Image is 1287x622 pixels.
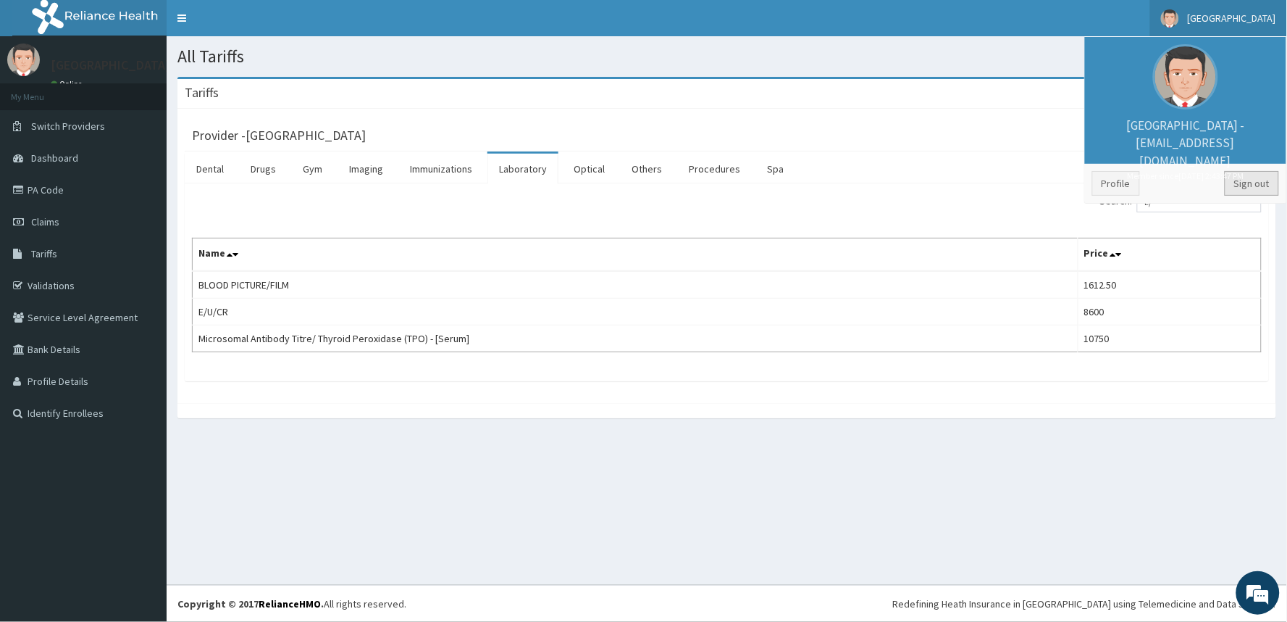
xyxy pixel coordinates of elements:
[893,597,1276,611] div: Redefining Heath Insurance in [GEOGRAPHIC_DATA] using Telemedicine and Data Science!
[1078,271,1261,299] td: 1612.50
[398,154,484,184] a: Immunizations
[620,154,674,184] a: Others
[1153,44,1218,109] img: User Image
[291,154,334,184] a: Gym
[51,79,85,89] a: Online
[31,120,105,133] span: Switch Providers
[177,597,324,610] strong: Copyright © 2017 .
[1225,171,1279,196] a: Sign out
[7,43,40,76] img: User Image
[75,81,243,100] div: Chat with us now
[677,154,752,184] a: Procedures
[1078,239,1261,272] th: Price
[755,154,795,184] a: Spa
[192,129,366,142] h3: Provider - [GEOGRAPHIC_DATA]
[31,152,78,165] span: Dashboard
[1092,117,1279,182] p: [GEOGRAPHIC_DATA] - [EMAIL_ADDRESS][DOMAIN_NAME]
[1188,12,1276,25] span: [GEOGRAPHIC_DATA]
[31,247,57,260] span: Tariffs
[259,597,321,610] a: RelianceHMO
[1078,299,1261,325] td: 8600
[193,299,1078,325] td: E/U/CR
[177,47,1276,66] h1: All Tariffs
[27,72,59,109] img: d_794563401_company_1708531726252_794563401
[7,396,276,447] textarea: Type your message and hit 'Enter'
[487,154,558,184] a: Laboratory
[1161,9,1179,28] img: User Image
[185,154,235,184] a: Dental
[239,154,288,184] a: Drugs
[193,271,1078,299] td: BLOOD PICTURE/FILM
[31,215,59,228] span: Claims
[338,154,395,184] a: Imaging
[84,183,200,329] span: We're online!
[1092,170,1279,182] small: Member since [DATE] 2:43:47 PM
[51,59,170,72] p: [GEOGRAPHIC_DATA]
[1092,171,1140,196] a: Profile
[193,239,1078,272] th: Name
[562,154,616,184] a: Optical
[1078,325,1261,352] td: 10750
[238,7,272,42] div: Minimize live chat window
[185,86,219,99] h3: Tariffs
[167,585,1287,622] footer: All rights reserved.
[193,325,1078,352] td: Microsomal Antibody Titre/ Thyroid Peroxidase (TPO) - [Serum]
